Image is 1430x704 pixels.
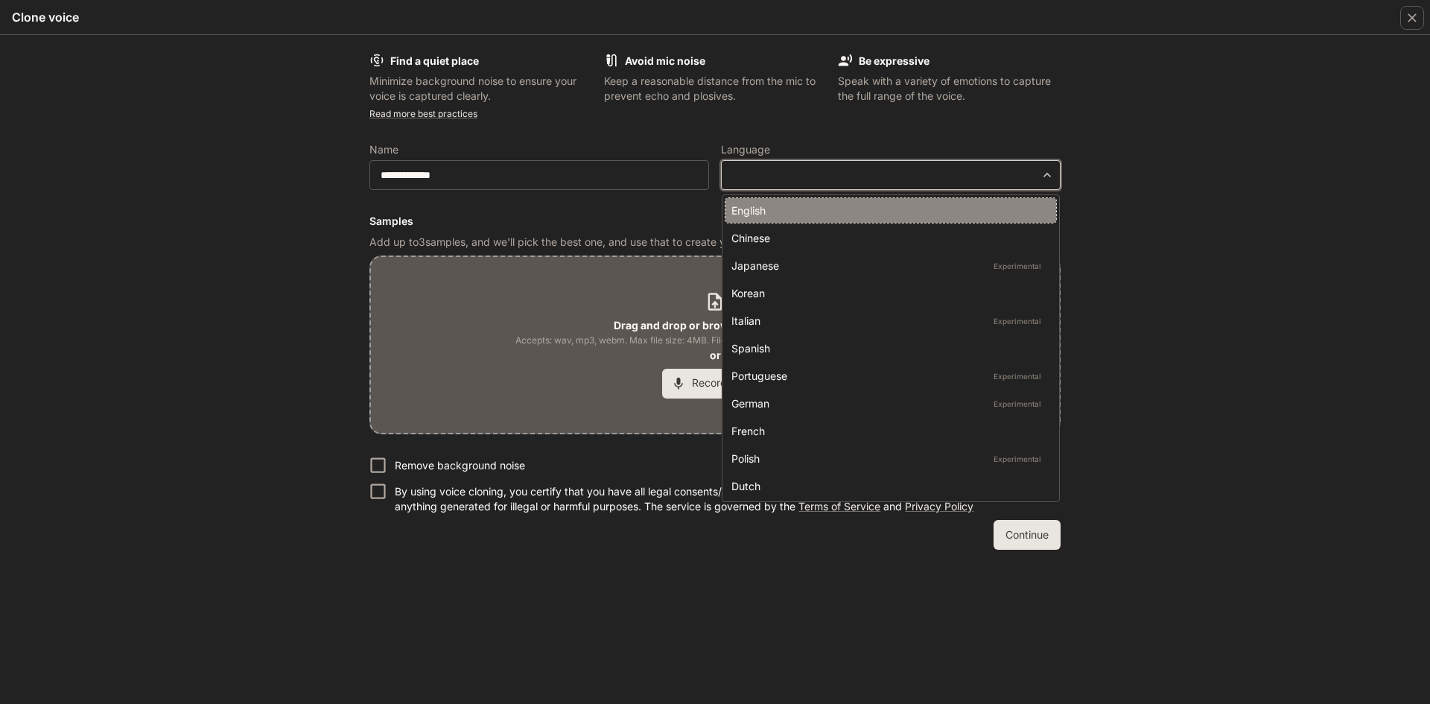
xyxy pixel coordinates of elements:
div: Dutch [731,478,1044,494]
div: Japanese [731,258,1044,273]
p: Experimental [991,370,1044,383]
div: French [731,423,1044,439]
div: Portuguese [731,368,1044,384]
div: Spanish [731,340,1044,356]
div: Chinese [731,230,1044,246]
p: Experimental [991,397,1044,410]
div: Polish [731,451,1044,466]
div: English [731,203,1044,218]
div: Korean [731,285,1044,301]
div: Italian [731,313,1044,329]
p: Experimental [991,452,1044,466]
div: German [731,396,1044,411]
p: Experimental [991,259,1044,273]
p: Experimental [991,314,1044,328]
